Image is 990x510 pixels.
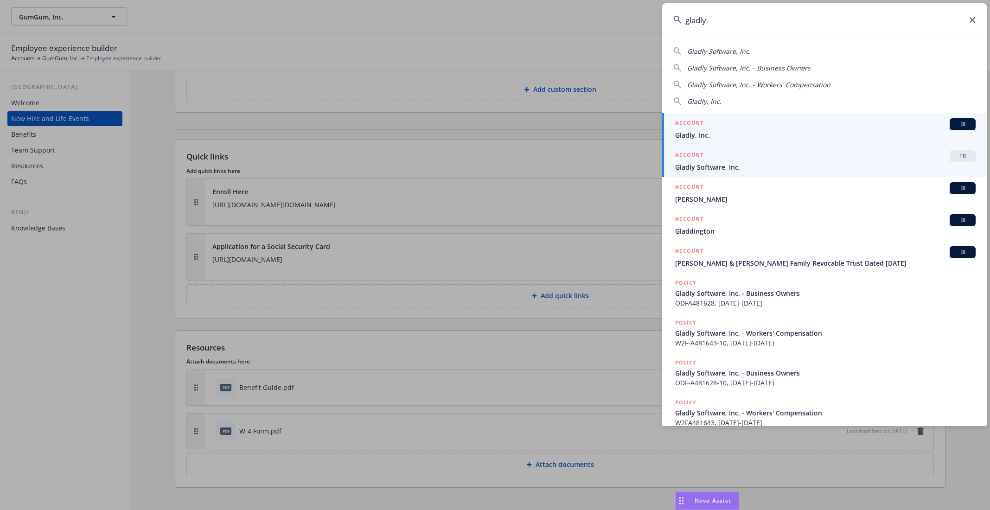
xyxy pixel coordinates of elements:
a: POLICYGladly Software, Inc. - Workers' CompensationW2F-A481643-10, [DATE]-[DATE] [662,313,987,353]
a: POLICYGladly Software, Inc. - Workers' CompensationW2FA481643, [DATE]-[DATE] [662,393,987,433]
a: POLICYGladly Software, Inc. - Business OwnersODF-A481628-10, [DATE]-[DATE] [662,353,987,393]
span: BI [953,248,972,256]
span: Gladly Software, Inc. - Workers' Compensation [675,408,976,418]
h5: ACCOUNT [675,246,703,257]
a: ACCOUNTTRGladly Software, Inc. [662,145,987,177]
input: Search... [662,3,987,37]
a: ACCOUNTBIGladly, Inc. [662,113,987,145]
span: BI [953,120,972,128]
a: POLICYGladly Software, Inc. - Business OwnersODFA481628, [DATE]-[DATE] [662,273,987,313]
span: ODFA481628, [DATE]-[DATE] [675,298,976,308]
h5: POLICY [675,398,696,407]
span: ODF-A481628-10, [DATE]-[DATE] [675,378,976,388]
h5: POLICY [675,358,696,367]
span: Gladly Software, Inc. [675,162,976,172]
span: W2F-A481643-10, [DATE]-[DATE] [675,338,976,348]
h5: ACCOUNT [675,150,703,161]
a: ACCOUNTBIGladdington [662,209,987,241]
span: TR [953,152,972,160]
span: Gladly Software, Inc. - Workers' Compensation [687,80,830,89]
a: ACCOUNTBI[PERSON_NAME] [662,177,987,209]
button: Nova Assist [675,491,739,510]
span: [PERSON_NAME] & [PERSON_NAME] Family Revocable Trust Dated [DATE] [675,258,976,268]
h5: POLICY [675,278,696,287]
span: Gladly, Inc. [675,130,976,140]
span: Gladly Software, Inc. - Business Owners [675,368,976,378]
h5: ACCOUNT [675,214,703,225]
span: Gladly Software, Inc. - Business Owners [687,64,811,72]
div: Drag to move [676,492,687,510]
a: ACCOUNTBI[PERSON_NAME] & [PERSON_NAME] Family Revocable Trust Dated [DATE] [662,241,987,273]
span: BI [953,216,972,224]
h5: ACCOUNT [675,182,703,193]
span: [PERSON_NAME] [675,194,976,204]
span: Nova Assist [695,497,731,504]
span: Gladly Software, Inc. - Workers' Compensation [675,328,976,338]
span: BI [953,184,972,192]
h5: POLICY [675,318,696,327]
h5: ACCOUNT [675,118,703,129]
span: Gladly Software, Inc. [687,47,751,56]
span: Gladdington [675,226,976,236]
span: Gladly Software, Inc. - Business Owners [675,288,976,298]
span: W2FA481643, [DATE]-[DATE] [675,418,976,427]
span: Gladly, Inc. [687,97,722,106]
